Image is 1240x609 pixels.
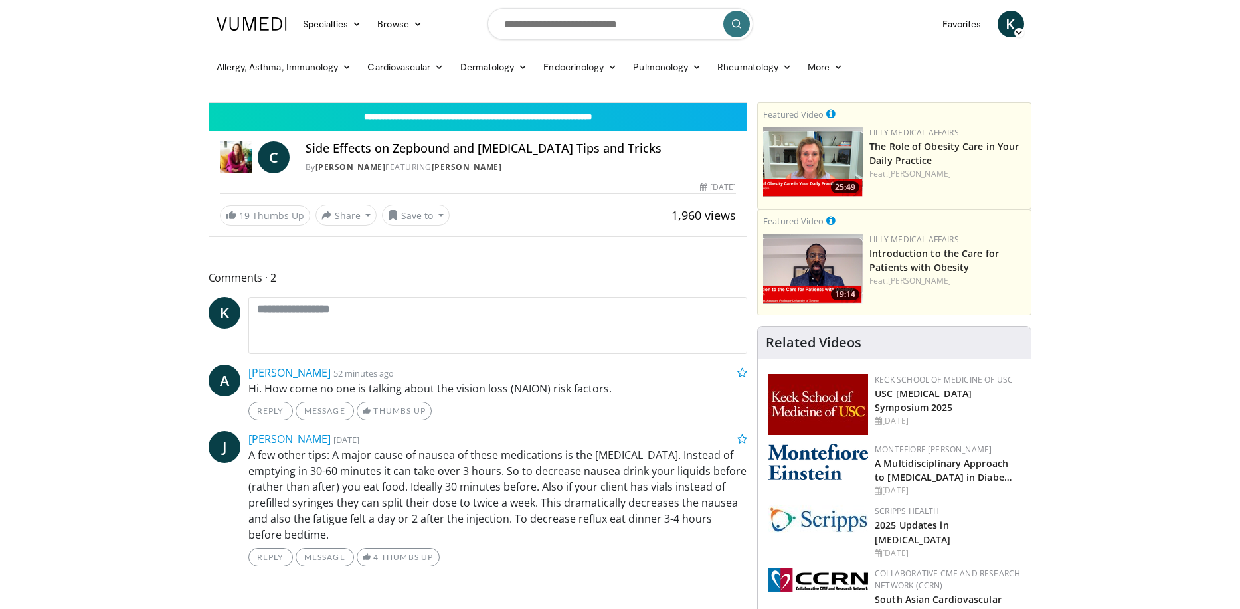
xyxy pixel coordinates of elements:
[800,54,851,80] a: More
[875,444,992,455] a: Montefiore [PERSON_NAME]
[763,127,863,197] a: 25:49
[875,547,1020,559] div: [DATE]
[452,54,536,80] a: Dermatology
[888,168,951,179] a: [PERSON_NAME]
[306,141,736,156] h4: Side Effects on Zepbound and [MEDICAL_DATA] Tips and Tricks
[248,381,748,396] p: Hi. How come no one is talking about the vision loss (NAION) risk factors.
[296,402,354,420] a: Message
[209,54,360,80] a: Allergy, Asthma, Immunology
[333,434,359,446] small: [DATE]
[869,275,1025,287] div: Feat.
[295,11,370,37] a: Specialties
[220,141,252,173] img: Dr. Carolynn Francavilla
[248,548,293,566] a: Reply
[315,205,377,226] button: Share
[373,552,379,562] span: 4
[998,11,1024,37] a: K
[763,215,824,227] small: Featured Video
[875,505,939,517] a: Scripps Health
[258,141,290,173] a: C
[217,17,287,31] img: VuMedi Logo
[763,127,863,197] img: e1208b6b-349f-4914-9dd7-f97803bdbf1d.png.150x105_q85_crop-smart_upscale.png
[875,519,950,545] a: 2025 Updates in [MEDICAL_DATA]
[875,387,972,414] a: USC [MEDICAL_DATA] Symposium 2025
[625,54,709,80] a: Pulmonology
[239,209,250,222] span: 19
[768,505,868,533] img: c9f2b0b7-b02a-4276-a72a-b0cbb4230bc1.jpg.150x105_q85_autocrop_double_scale_upscale_version-0.2.jpg
[763,234,863,304] img: acc2e291-ced4-4dd5-b17b-d06994da28f3.png.150x105_q85_crop-smart_upscale.png
[700,181,736,193] div: [DATE]
[875,485,1020,497] div: [DATE]
[209,431,240,463] a: J
[357,548,440,566] a: 4 Thumbs Up
[209,269,748,286] span: Comments 2
[875,415,1020,427] div: [DATE]
[888,275,951,286] a: [PERSON_NAME]
[875,374,1013,385] a: Keck School of Medicine of USC
[432,161,502,173] a: [PERSON_NAME]
[306,161,736,173] div: By FEATURING
[209,365,240,396] a: A
[296,548,354,566] a: Message
[875,457,1012,483] a: A Multidisciplinary Approach to [MEDICAL_DATA] in Diabe…
[869,234,959,245] a: Lilly Medical Affairs
[869,127,959,138] a: Lilly Medical Affairs
[333,367,394,379] small: 52 minutes ago
[248,432,331,446] a: [PERSON_NAME]
[768,374,868,435] img: 7b941f1f-d101-407a-8bfa-07bd47db01ba.png.150x105_q85_autocrop_double_scale_upscale_version-0.2.jpg
[369,11,430,37] a: Browse
[248,402,293,420] a: Reply
[487,8,753,40] input: Search topics, interventions
[315,161,386,173] a: [PERSON_NAME]
[869,140,1019,167] a: The Role of Obesity Care in Your Daily Practice
[357,402,432,420] a: Thumbs Up
[831,288,859,300] span: 19:14
[875,568,1020,591] a: Collaborative CME and Research Network (CCRN)
[763,108,824,120] small: Featured Video
[382,205,450,226] button: Save to
[831,181,859,193] span: 25:49
[709,54,800,80] a: Rheumatology
[359,54,452,80] a: Cardiovascular
[220,205,310,226] a: 19 Thumbs Up
[766,335,861,351] h4: Related Videos
[869,168,1025,180] div: Feat.
[248,365,331,380] a: [PERSON_NAME]
[869,247,999,274] a: Introduction to the Care for Patients with Obesity
[248,447,748,543] p: A few other tips: A major cause of nausea of these medications is the [MEDICAL_DATA]. Instead of ...
[768,444,868,480] img: b0142b4c-93a1-4b58-8f91-5265c282693c.png.150x105_q85_autocrop_double_scale_upscale_version-0.2.png
[535,54,625,80] a: Endocrinology
[209,297,240,329] a: K
[934,11,990,37] a: Favorites
[671,207,736,223] span: 1,960 views
[768,568,868,592] img: a04ee3ba-8487-4636-b0fb-5e8d268f3737.png.150x105_q85_autocrop_double_scale_upscale_version-0.2.png
[763,234,863,304] a: 19:14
